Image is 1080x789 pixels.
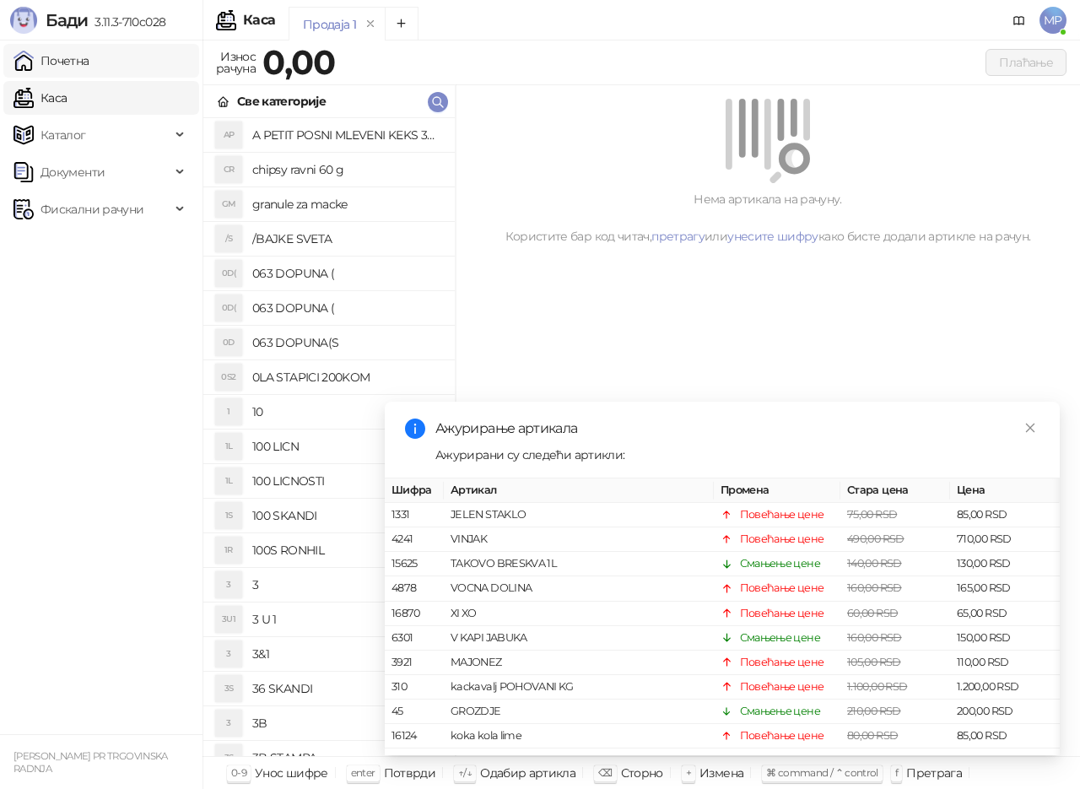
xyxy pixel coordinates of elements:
div: Ажурирање артикала [435,419,1039,439]
div: Смањење цене [740,555,820,572]
div: 3U1 [215,606,242,633]
div: Продаја 1 [303,15,356,34]
td: 65,00 RSD [950,601,1060,625]
td: 16124 [385,724,444,748]
td: 200,00 RSD [950,700,1060,724]
span: 160,00 RSD [847,631,902,644]
td: 16870 [385,601,444,625]
div: 0D [215,329,242,356]
button: Add tab [385,7,418,41]
td: 4241 [385,527,444,552]
span: 105,00 RSD [847,656,901,668]
td: 130,00 RSD [950,552,1060,576]
div: Повећање цене [740,604,824,621]
td: 310 [385,675,444,700]
th: Цена [950,478,1060,503]
td: mleko moja kravica 1.5 [444,748,714,773]
div: 3 [215,710,242,737]
td: 45 [385,700,444,724]
strong: 0,00 [262,41,335,83]
div: 0D( [215,295,242,322]
div: Сторно [621,762,663,784]
div: Унос шифре [255,762,328,784]
span: f [895,766,898,779]
td: GROZDJE [444,700,714,724]
td: TAKOVO BRESKVA 1L [444,552,714,576]
div: Износ рачуна [213,46,259,79]
div: Претрага [906,762,962,784]
h4: 063 DOPUNA ( [252,260,441,287]
div: Повећање цене [740,580,824,597]
div: Потврди [384,762,436,784]
td: 3921 [385,651,444,675]
div: Повећање цене [740,752,824,769]
div: 1R [215,537,242,564]
img: Logo [10,7,37,34]
div: 1S [215,502,242,529]
th: Промена [714,478,840,503]
div: Измена [699,762,743,784]
td: MAJONEZ [444,651,714,675]
h4: A PETIT POSNI MLEVENI KEKS 300G [252,122,441,149]
td: 710,00 RSD [950,527,1060,552]
span: 1.100,00 RSD [847,680,907,693]
div: Повећање цене [740,506,824,523]
div: Нема артикала на рачуну. Користите бар код читач, или како бисте додали артикле на рачун. [476,190,1060,246]
span: ⌫ [598,766,612,779]
div: Смањење цене [740,630,820,646]
button: remove [359,17,381,31]
span: Документи [40,155,105,189]
span: 210,00 RSD [847,705,901,717]
div: 3 [215,640,242,667]
h4: 36 SKANDI [252,675,441,702]
a: Close [1021,419,1039,437]
a: Почетна [13,44,89,78]
span: ↑/↓ [458,766,472,779]
div: Повећање цене [740,654,824,671]
td: 150,00 RSD [950,626,1060,651]
span: 140,00 RSD [847,557,902,570]
div: GM [215,191,242,218]
td: 230,00 RSD [950,748,1060,773]
h4: 10 [252,398,441,425]
td: V KAPI JABUKA [444,626,714,651]
span: 0-9 [231,766,246,779]
a: Каса [13,81,67,115]
h4: 3 [252,571,441,598]
td: 85,00 RSD [950,724,1060,748]
h4: /BAJKE SVETA [252,225,441,252]
th: Артикал [444,478,714,503]
td: 1.200,00 RSD [950,675,1060,700]
td: XI XO [444,601,714,625]
h4: granule za macke [252,191,441,218]
div: 3S [215,675,242,702]
span: Фискални рачуни [40,192,143,226]
div: /S [215,225,242,252]
div: grid [203,118,455,756]
div: 0D( [215,260,242,287]
span: 490,00 RSD [847,532,904,545]
a: претрагу [651,229,705,244]
h4: 100S RONHIL [252,537,441,564]
td: 15625 [385,552,444,576]
td: 85,00 RSD [950,503,1060,527]
td: 110,00 RSD [950,651,1060,675]
td: 6301 [385,626,444,651]
div: Каса [243,14,275,27]
div: 1L [215,433,242,460]
td: koka kola lime [444,724,714,748]
h4: 100 LICN [252,433,441,460]
td: 4878 [385,576,444,601]
h4: 0LA STAPICI 200KOM [252,364,441,391]
div: Повећање цене [740,727,824,744]
h4: 100 SKANDI [252,502,441,529]
div: Одабир артикла [480,762,575,784]
th: Шифра [385,478,444,503]
div: 1L [215,467,242,494]
span: 220,00 RSD [847,754,903,766]
div: 3S [215,744,242,771]
span: MP [1039,7,1066,34]
span: Каталог [40,118,86,152]
span: close [1024,422,1036,434]
div: Ажурирани су следећи артикли: [435,446,1039,464]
